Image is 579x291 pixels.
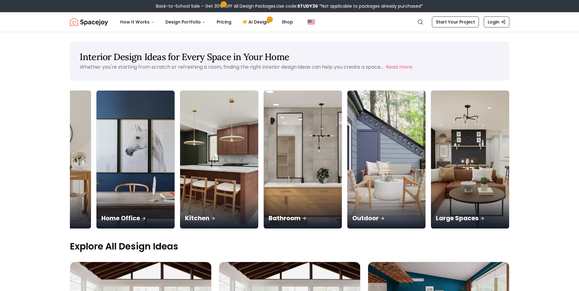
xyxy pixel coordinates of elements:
img: United States [308,18,315,26]
p: Outdoor [352,214,421,222]
p: Kitchen [185,214,253,222]
img: Spacejoy Logo [70,16,108,28]
h1: Interior Design Ideas for Every Space in Your Home [80,51,500,62]
b: STUDY30 [297,3,318,9]
a: Home OfficeHome Office [96,90,175,229]
img: Home Office [96,91,175,228]
span: Use code: [277,3,318,9]
nav: Global [70,12,509,32]
nav: Main [115,16,298,28]
img: Kitchen [180,91,258,228]
p: Bathroom [269,214,337,222]
span: *Not applicable to packages already purchased* [318,3,423,9]
a: OutdoorOutdoor [347,90,426,229]
p: Whether you're starting from scratch or refreshing a room, finding the right interior design idea... [80,63,383,70]
a: Shop [277,16,298,28]
p: Explore All Design Ideas [70,241,509,252]
p: Large Spaces [436,214,504,222]
a: Start Your Project [432,16,479,27]
div: Back-to-School Sale – Get 30% OFF All Design Packages. [156,3,423,9]
button: How It Works [115,16,159,28]
a: BathroomBathroom [263,90,342,229]
button: Design Portfolio [161,16,211,28]
a: Spacejoy [70,16,108,28]
a: Large SpacesLarge Spaces [431,90,509,229]
img: Large Spaces [431,91,509,228]
button: Read more [386,63,412,71]
a: AI Design [237,16,276,28]
img: Bathroom [264,91,342,228]
p: Home Office [101,214,170,222]
a: Login [484,16,509,27]
img: Outdoor [347,91,425,228]
a: KitchenKitchen [180,90,259,229]
a: Pricing [212,16,236,28]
